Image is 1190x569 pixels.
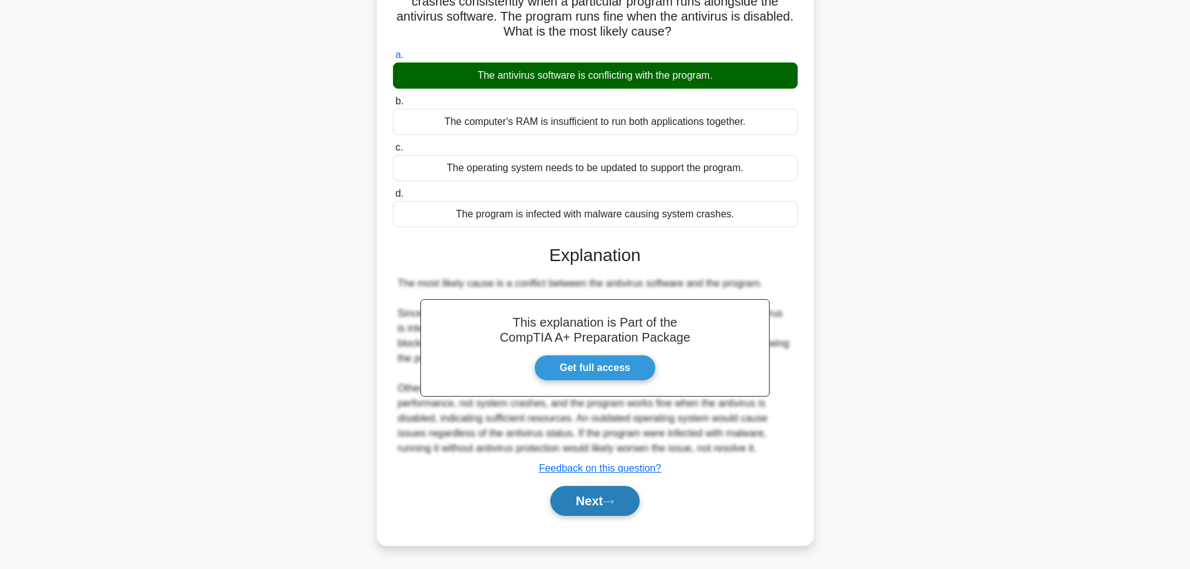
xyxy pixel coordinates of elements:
span: b. [395,96,404,106]
span: a. [395,49,404,60]
div: The most likely cause is a conflict between the antivirus software and the program. Since the pro... [398,276,793,456]
span: d. [395,188,404,199]
a: Get full access [534,355,656,381]
div: The program is infected with malware causing system crashes. [393,201,798,227]
span: c. [395,142,403,152]
a: Feedback on this question? [539,463,662,473]
button: Next [550,486,640,516]
div: The computer's RAM is insufficient to run both applications together. [393,109,798,135]
h3: Explanation [400,245,790,266]
div: The antivirus software is conflicting with the program. [393,62,798,89]
div: The operating system needs to be updated to support the program. [393,155,798,181]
